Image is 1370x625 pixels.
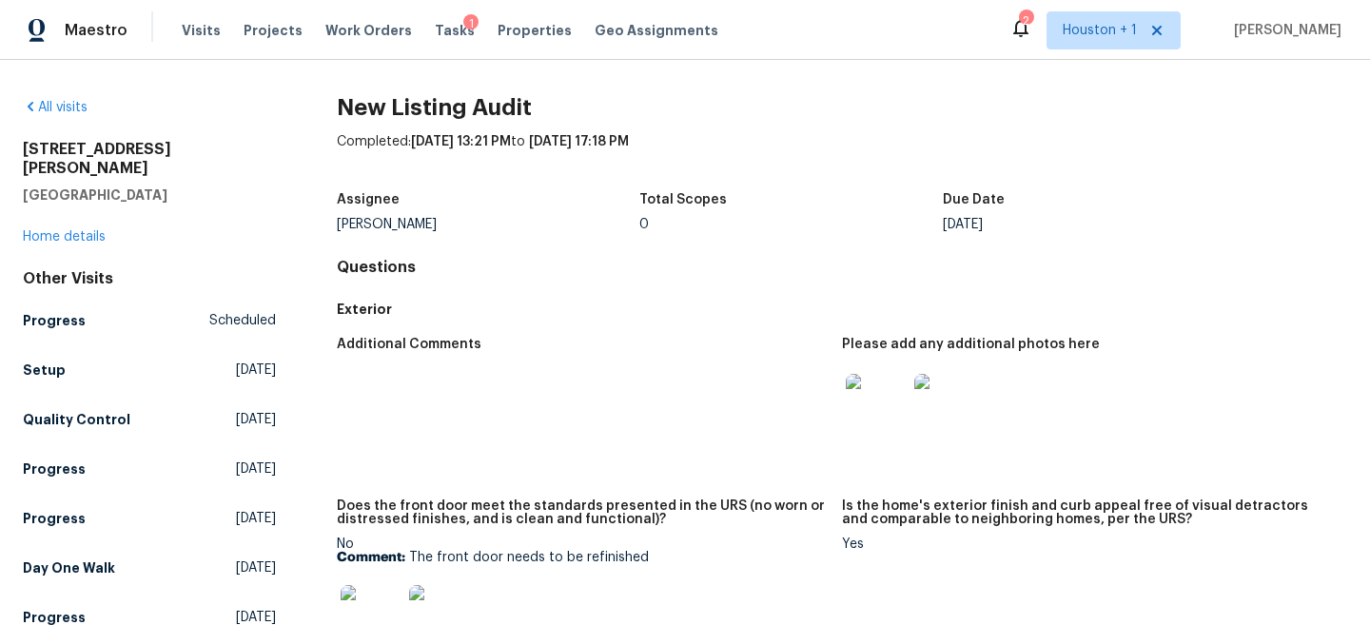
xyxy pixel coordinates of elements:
div: [DATE] [943,218,1246,231]
a: Home details [23,230,106,244]
a: Quality Control[DATE] [23,402,276,437]
h5: Is the home's exterior finish and curb appeal free of visual detractors and comparable to neighbo... [842,499,1332,526]
h5: Progress [23,459,86,479]
h5: Additional Comments [337,338,481,351]
span: [DATE] [236,509,276,528]
h5: Day One Walk [23,558,115,577]
h5: Progress [23,311,86,330]
a: Progress[DATE] [23,501,276,536]
div: Other Visits [23,269,276,288]
h5: Total Scopes [639,193,727,206]
p: The front door needs to be refinished [337,551,827,564]
span: [DATE] 17:18 PM [529,135,629,148]
h5: Exterior [337,300,1347,319]
h5: Due Date [943,193,1005,206]
div: Completed: to [337,132,1347,182]
h5: Please add any additional photos here [842,338,1100,351]
span: Work Orders [325,21,412,40]
span: [PERSON_NAME] [1226,21,1341,40]
a: All visits [23,101,88,114]
span: Maestro [65,21,127,40]
div: 1 [463,14,479,33]
span: Geo Assignments [595,21,718,40]
h4: Questions [337,258,1347,277]
h5: [GEOGRAPHIC_DATA] [23,186,276,205]
span: Houston + 1 [1063,21,1137,40]
span: Projects [244,21,303,40]
span: Tasks [435,24,475,37]
h5: Assignee [337,193,400,206]
h5: Does the front door meet the standards presented in the URS (no worn or distressed finishes, and ... [337,499,827,526]
span: [DATE] [236,361,276,380]
span: Scheduled [209,311,276,330]
a: Day One Walk[DATE] [23,551,276,585]
div: 0 [639,218,943,231]
div: 2 [1019,11,1032,30]
b: Comment: [337,551,405,564]
span: Visits [182,21,221,40]
a: Setup[DATE] [23,353,276,387]
h2: [STREET_ADDRESS][PERSON_NAME] [23,140,276,178]
h5: Setup [23,361,66,380]
h2: New Listing Audit [337,98,1347,117]
a: Progress[DATE] [23,452,276,486]
h5: Quality Control [23,410,130,429]
span: [DATE] 13:21 PM [411,135,511,148]
span: Properties [498,21,572,40]
h5: Progress [23,509,86,528]
div: Yes [842,537,1332,551]
a: ProgressScheduled [23,303,276,338]
div: [PERSON_NAME] [337,218,640,231]
span: [DATE] [236,459,276,479]
span: [DATE] [236,558,276,577]
span: [DATE] [236,410,276,429]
